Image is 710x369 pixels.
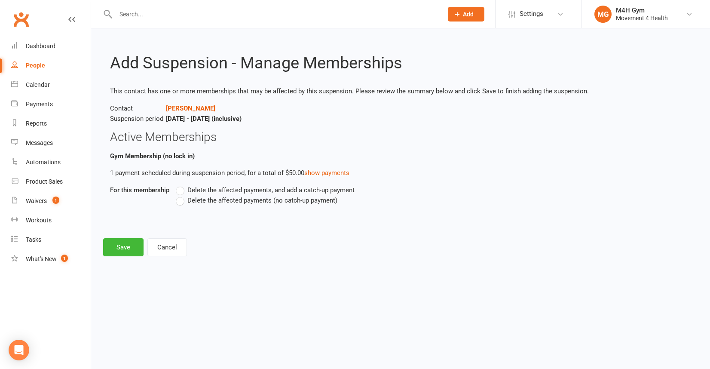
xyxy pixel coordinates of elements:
div: Calendar [26,81,50,88]
span: Add [463,11,474,18]
div: Reports [26,120,47,127]
a: Product Sales [11,172,91,191]
div: Tasks [26,236,41,243]
input: Search... [113,8,437,20]
span: Contact [110,103,166,114]
a: What's New1 [11,249,91,269]
div: Workouts [26,217,52,224]
a: show payments [304,169,349,177]
div: Product Sales [26,178,63,185]
h2: Add Suspension - Manage Memberships [110,54,691,72]
label: For this membership [110,185,169,195]
a: Messages [11,133,91,153]
a: Automations [11,153,91,172]
div: M4H Gym [616,6,668,14]
div: Messages [26,139,53,146]
span: Delete the affected payments, and add a catch-up payment [187,185,355,194]
p: This contact has one or more memberships that may be affected by this suspension. Please review t... [110,86,691,96]
a: Tasks [11,230,91,249]
div: Payments [26,101,53,108]
h3: Active Memberships [110,131,691,144]
span: 1 [61,255,68,262]
div: Movement 4 Health [616,14,668,22]
span: Settings [520,4,543,24]
b: Gym Membership (no lock in) [110,152,195,160]
a: Clubworx [10,9,32,30]
a: Payments [11,95,91,114]
p: 1 payment scheduled during suspension period, for a total of $50.00 [110,168,691,178]
span: Suspension period [110,114,166,124]
a: Dashboard [11,37,91,56]
button: Add [448,7,484,22]
div: Automations [26,159,61,166]
div: Waivers [26,197,47,204]
a: Waivers 1 [11,191,91,211]
a: Reports [11,114,91,133]
div: Dashboard [26,43,55,49]
div: People [26,62,45,69]
button: Cancel [147,238,187,256]
div: MG [594,6,612,23]
a: People [11,56,91,75]
a: [PERSON_NAME] [166,105,215,112]
div: Open Intercom Messenger [9,340,29,360]
a: Calendar [11,75,91,95]
span: 1 [52,197,59,204]
strong: [DATE] - [DATE] (inclusive) [166,115,242,123]
div: What's New [26,255,57,262]
span: Delete the affected payments (no catch-up payment) [187,195,337,204]
a: Workouts [11,211,91,230]
button: Save [103,238,144,256]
